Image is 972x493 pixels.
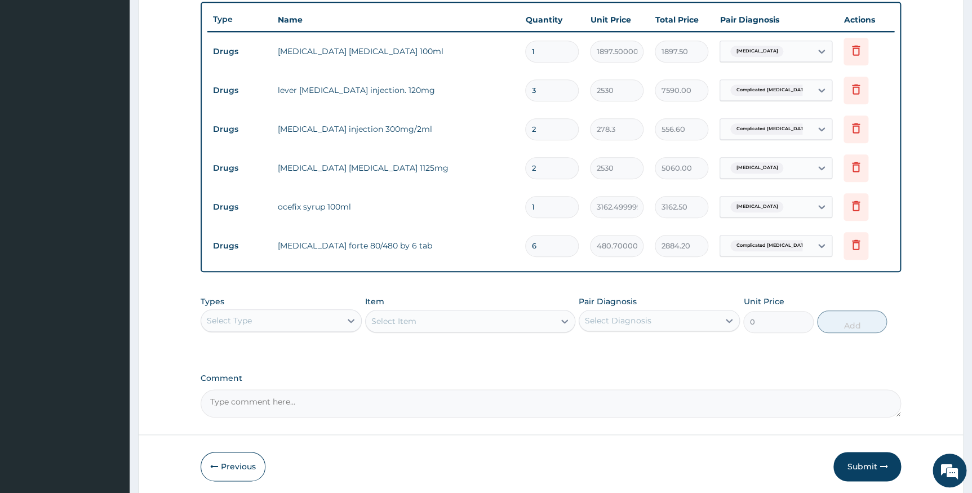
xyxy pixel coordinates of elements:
[730,46,783,57] span: [MEDICAL_DATA]
[365,296,384,307] label: Item
[730,162,783,174] span: [MEDICAL_DATA]
[201,297,224,307] label: Types
[21,56,46,85] img: d_794563401_company_1708531726252_794563401
[272,157,520,179] td: [MEDICAL_DATA] [MEDICAL_DATA] 1125mg
[730,240,814,251] span: Complicated [MEDICAL_DATA]
[201,374,902,383] label: Comment
[833,452,901,481] button: Submit
[207,80,272,101] td: Drugs
[272,118,520,140] td: [MEDICAL_DATA] injection 300mg/2ml
[201,452,265,481] button: Previous
[817,310,887,333] button: Add
[272,8,520,31] th: Name
[207,41,272,62] td: Drugs
[584,8,649,31] th: Unit Price
[207,197,272,217] td: Drugs
[730,201,783,212] span: [MEDICAL_DATA]
[272,40,520,63] td: [MEDICAL_DATA] [MEDICAL_DATA] 100ml
[520,8,584,31] th: Quantity
[838,8,894,31] th: Actions
[207,9,272,30] th: Type
[207,158,272,179] td: Drugs
[207,119,272,140] td: Drugs
[207,315,252,326] div: Select Type
[272,196,520,218] td: ocefix syrup 100ml
[649,8,714,31] th: Total Price
[730,123,814,135] span: Complicated [MEDICAL_DATA]
[272,79,520,101] td: lever [MEDICAL_DATA] injection. 120mg
[579,296,637,307] label: Pair Diagnosis
[272,234,520,257] td: [MEDICAL_DATA] forte 80/480 by 6 tab
[59,63,189,78] div: Chat with us now
[585,315,651,326] div: Select Diagnosis
[6,308,215,347] textarea: Type your message and hit 'Enter'
[207,236,272,256] td: Drugs
[714,8,838,31] th: Pair Diagnosis
[743,296,784,307] label: Unit Price
[65,142,156,256] span: We're online!
[185,6,212,33] div: Minimize live chat window
[730,85,814,96] span: Complicated [MEDICAL_DATA]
